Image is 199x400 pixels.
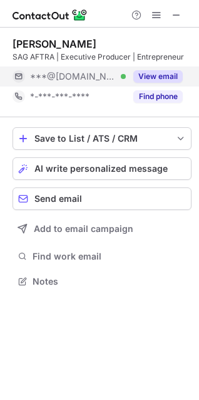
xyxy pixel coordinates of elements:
[34,134,170,144] div: Save to List / ATS / CRM
[13,51,191,63] div: SAG AFTRA | Executive Producer | Entrepreneur
[34,164,168,174] span: AI write personalized message
[34,224,133,234] span: Add to email campaign
[13,248,191,265] button: Find work email
[133,90,183,103] button: Reveal Button
[13,218,191,240] button: Add to email campaign
[13,157,191,180] button: AI write personalized message
[30,71,116,82] span: ***@[DOMAIN_NAME]
[33,251,186,262] span: Find work email
[34,194,82,204] span: Send email
[13,8,88,23] img: ContactOut v5.3.10
[13,273,191,290] button: Notes
[133,70,183,83] button: Reveal Button
[13,127,191,150] button: save-profile-one-click
[13,38,96,50] div: [PERSON_NAME]
[13,187,191,210] button: Send email
[33,276,186,287] span: Notes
